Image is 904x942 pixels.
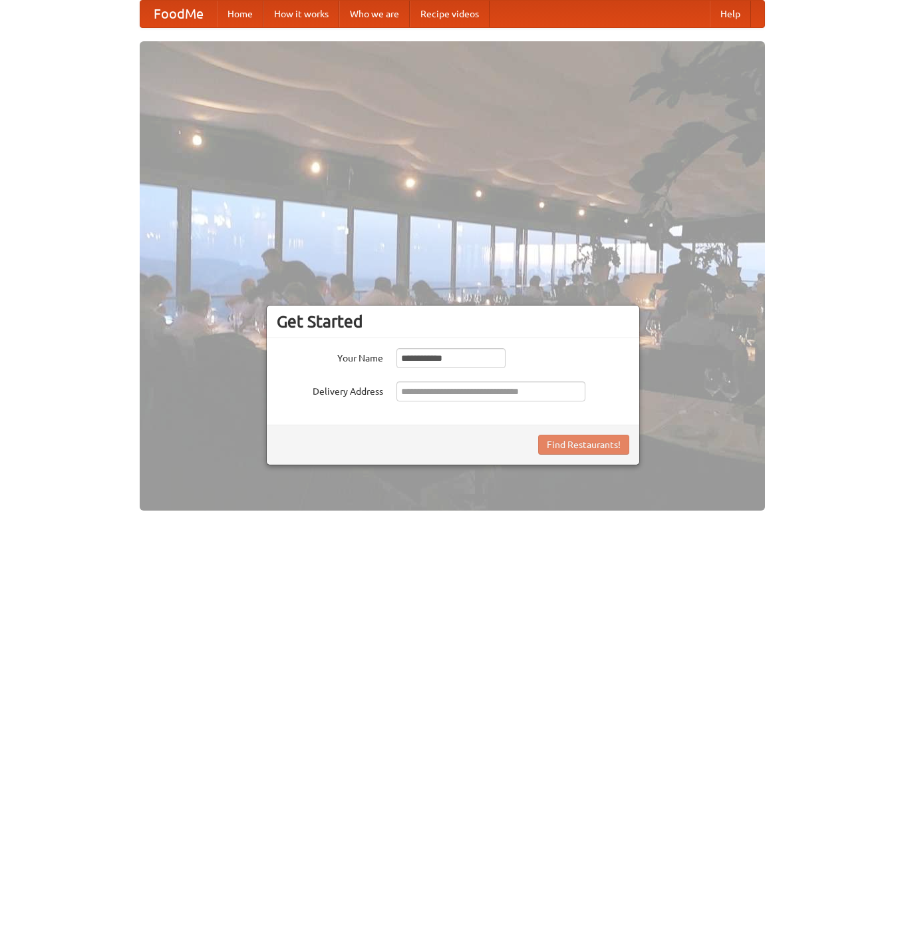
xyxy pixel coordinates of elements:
[263,1,339,27] a: How it works
[277,312,629,332] h3: Get Started
[538,435,629,455] button: Find Restaurants!
[277,348,383,365] label: Your Name
[277,381,383,398] label: Delivery Address
[217,1,263,27] a: Home
[410,1,490,27] a: Recipe videos
[710,1,751,27] a: Help
[140,1,217,27] a: FoodMe
[339,1,410,27] a: Who we are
